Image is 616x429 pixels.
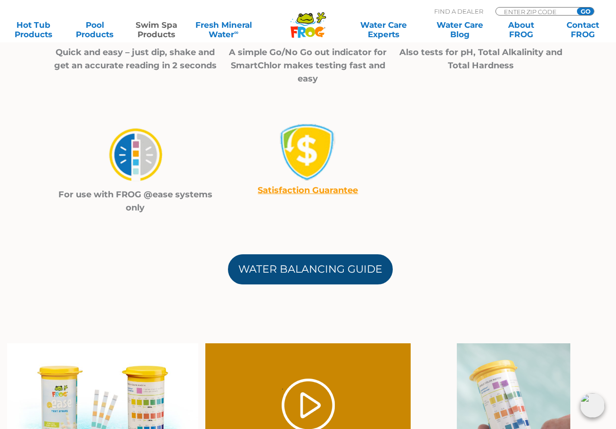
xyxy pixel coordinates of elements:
a: Satisfaction Guarantee [258,185,358,195]
p: Also tests for pH, Total Alkalinity and Total Hardness [394,46,567,72]
img: Satisfaction Guarantee Icon [277,121,338,184]
a: Water CareExperts [345,20,422,39]
a: Water Balancing Guide [228,254,393,284]
a: ContactFROG [559,20,607,39]
a: Swim SpaProducts [132,20,180,39]
sup: ∞ [234,29,238,36]
p: For use with FROG @ease systems only [49,188,222,214]
a: Hot TubProducts [9,20,57,39]
p: A simple Go/No Go out indicator for SmartChlor makes testing fast and easy [222,46,395,85]
input: GO [577,8,594,15]
img: openIcon [580,393,605,418]
p: Find A Dealer [434,7,483,16]
img: Untitled design (79) [102,121,169,188]
a: Fresh MineralWater∞ [194,20,253,39]
a: PoolProducts [71,20,118,39]
a: AboutFROG [497,20,545,39]
input: Zip Code Form [503,8,567,16]
p: Quick and easy – just dip, shake and get an accurate reading in 2 seconds [49,46,222,72]
a: Water CareBlog [436,20,484,39]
